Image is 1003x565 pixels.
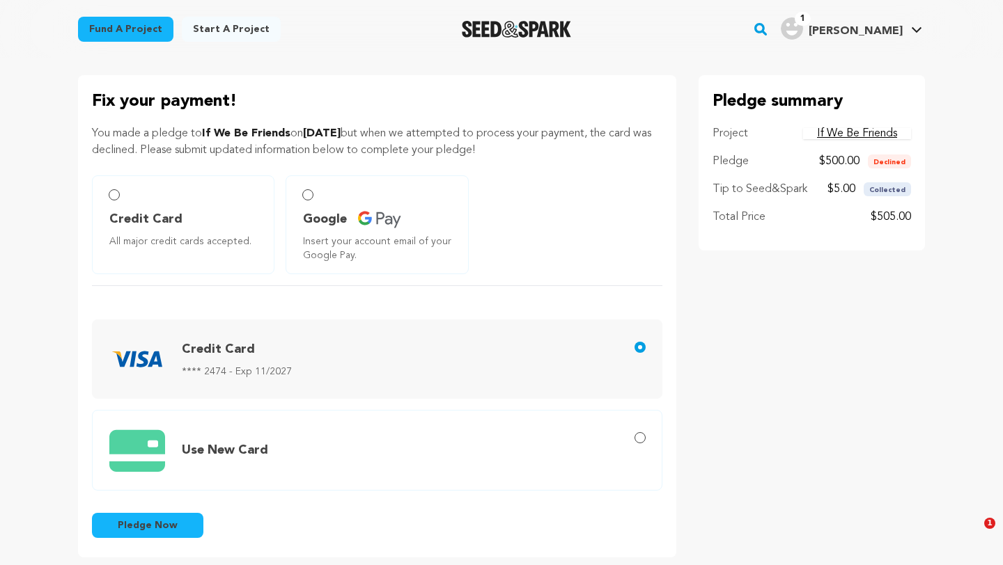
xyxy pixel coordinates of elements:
span: $5.00 [827,184,855,195]
img: Seed&Spark Logo Dark Mode [462,21,571,38]
span: 1 [795,12,811,26]
div: Michele A.'s Profile [781,17,903,40]
span: 1 [984,518,995,529]
img: credit card icons [358,211,401,228]
iframe: Intercom live chat [956,518,989,551]
p: Tip to Seed&Spark [713,181,807,198]
p: $505.00 [871,209,911,225]
p: You made a pledge to on but when we attempted to process your payment, the card was declined. Ple... [92,125,662,159]
span: Pledge Now [118,518,178,532]
a: Seed&Spark Homepage [462,21,571,38]
p: Pledge [713,153,749,170]
span: [DATE] [303,128,341,139]
p: Fix your payment! [92,89,662,114]
span: Use New Card [182,444,268,456]
span: Insert your account email of your Google Pay. [303,234,456,262]
span: Google [303,209,347,229]
a: Start a project [182,17,281,42]
button: Pledge Now [92,513,203,538]
img: credit card icons [109,422,165,479]
p: Pledge summary [713,89,911,114]
p: Project [713,125,748,142]
span: **** 2474 - Exp 11/2027 [182,365,292,379]
span: All major credit cards accepted. [109,234,263,248]
a: Michele A.'s Profile [778,15,925,40]
img: user.png [781,17,803,40]
a: Fund a project [78,17,173,42]
span: If We Be Friends [202,128,290,139]
span: Credit Card [182,343,255,356]
span: Credit Card [109,209,182,229]
p: Total Price [713,209,765,225]
span: Michele A.'s Profile [778,15,925,44]
img: Visa icons [109,331,165,387]
a: If We Be Friends [803,128,911,139]
span: Collected [864,182,911,196]
span: [PERSON_NAME] [809,26,903,37]
span: Declined [868,154,911,168]
span: $500.00 [819,156,860,167]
